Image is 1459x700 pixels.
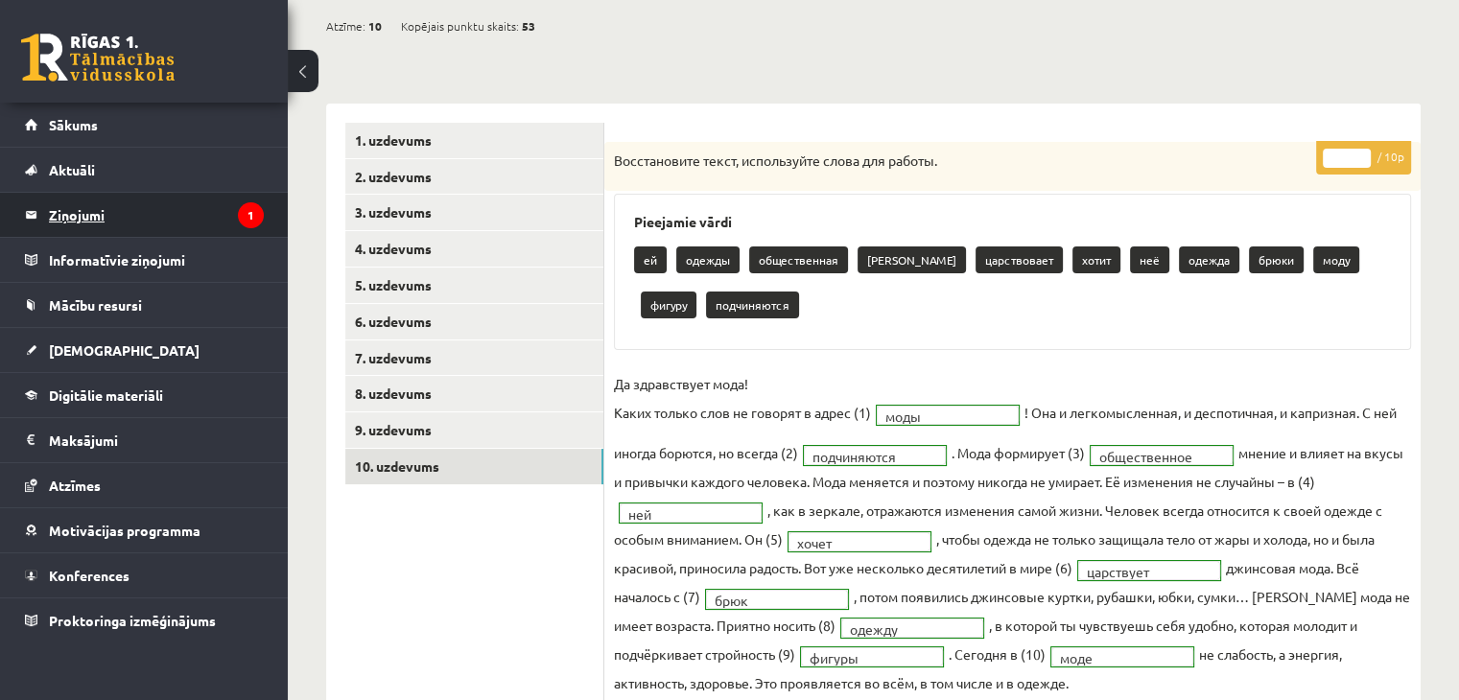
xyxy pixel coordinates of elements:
a: 2. uzdevums [345,159,603,195]
span: Motivācijas programma [49,522,200,539]
p: царствовает [976,246,1063,273]
span: Kopējais punktu skaits: [401,12,519,40]
a: хочет [788,532,930,551]
p: / 10p [1316,141,1411,175]
a: одежду [841,618,983,638]
a: 9. uzdevums [345,412,603,448]
a: Motivācijas programma [25,508,264,552]
a: Mācību resursi [25,283,264,327]
span: Atzīme: [326,12,365,40]
a: Ziņojumi1 [25,193,264,237]
span: 53 [522,12,535,40]
a: брюк [706,590,848,609]
a: 6. uzdevums [345,304,603,339]
span: фигуры [810,648,917,667]
a: 10. uzdevums [345,449,603,484]
span: Konferences [49,567,129,584]
span: брюк [715,591,822,610]
span: царствует [1087,562,1194,581]
span: [DEMOGRAPHIC_DATA] [49,341,200,359]
a: царствует [1078,561,1220,580]
legend: Informatīvie ziņojumi [49,238,264,282]
a: Atzīmes [25,463,264,507]
p: одежды [676,246,740,273]
a: Sākums [25,103,264,147]
a: моды [877,406,1019,425]
p: неё [1130,246,1169,273]
a: 3. uzdevums [345,195,603,230]
span: общественное [1099,447,1207,466]
p: фигуру [641,292,696,318]
a: 4. uzdevums [345,231,603,267]
span: моде [1060,648,1167,667]
a: ней [620,503,762,523]
p: хотит [1072,246,1120,273]
a: 1. uzdevums [345,123,603,158]
a: Maksājumi [25,418,264,462]
span: 10 [368,12,382,40]
legend: Maksājumi [49,418,264,462]
a: Proktoringa izmēģinājums [25,598,264,642]
a: общественное [1091,446,1233,465]
span: моды [885,407,993,426]
span: ней [628,504,736,524]
span: Mācību resursi [49,296,142,314]
p: ей [634,246,667,273]
a: Rīgas 1. Tālmācības vidusskola [21,34,175,82]
p: Да здравствует мода! Каких только слов не говорят в адрес (1) [614,369,871,427]
span: Aktuāli [49,161,95,178]
p: подчиняются [706,292,799,318]
a: Konferences [25,553,264,597]
a: подчиняются [804,446,946,465]
legend: Ziņojumi [49,193,264,237]
a: [DEMOGRAPHIC_DATA] [25,328,264,372]
a: 7. uzdevums [345,340,603,376]
p: одежда [1179,246,1239,273]
span: Atzīmes [49,477,101,494]
span: Proktoringa izmēģinājums [49,612,216,629]
a: 5. uzdevums [345,268,603,303]
p: общественная [749,246,848,273]
p: брюки [1249,246,1304,273]
span: одежду [850,619,957,639]
a: Informatīvie ziņojumi [25,238,264,282]
p: Восстановите текст, используйте слова для работы. [614,152,1315,171]
p: моду [1313,246,1359,273]
i: 1 [238,202,264,228]
span: хочет [797,533,905,552]
h3: Pieejamie vārdi [634,214,1391,230]
span: подчиняются [812,447,920,466]
p: [PERSON_NAME] [858,246,966,273]
span: Digitālie materiāli [49,386,163,404]
a: фигуры [801,647,943,666]
a: Aktuāli [25,148,264,192]
span: Sākums [49,116,98,133]
a: Digitālie materiāli [25,373,264,417]
a: моде [1051,647,1193,666]
fieldset: ! Она и легкомысленная, и деспотичная, и капризная. С ней иногда борются, но всегда (2) . Мода фо... [614,369,1411,697]
a: 8. uzdevums [345,376,603,411]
